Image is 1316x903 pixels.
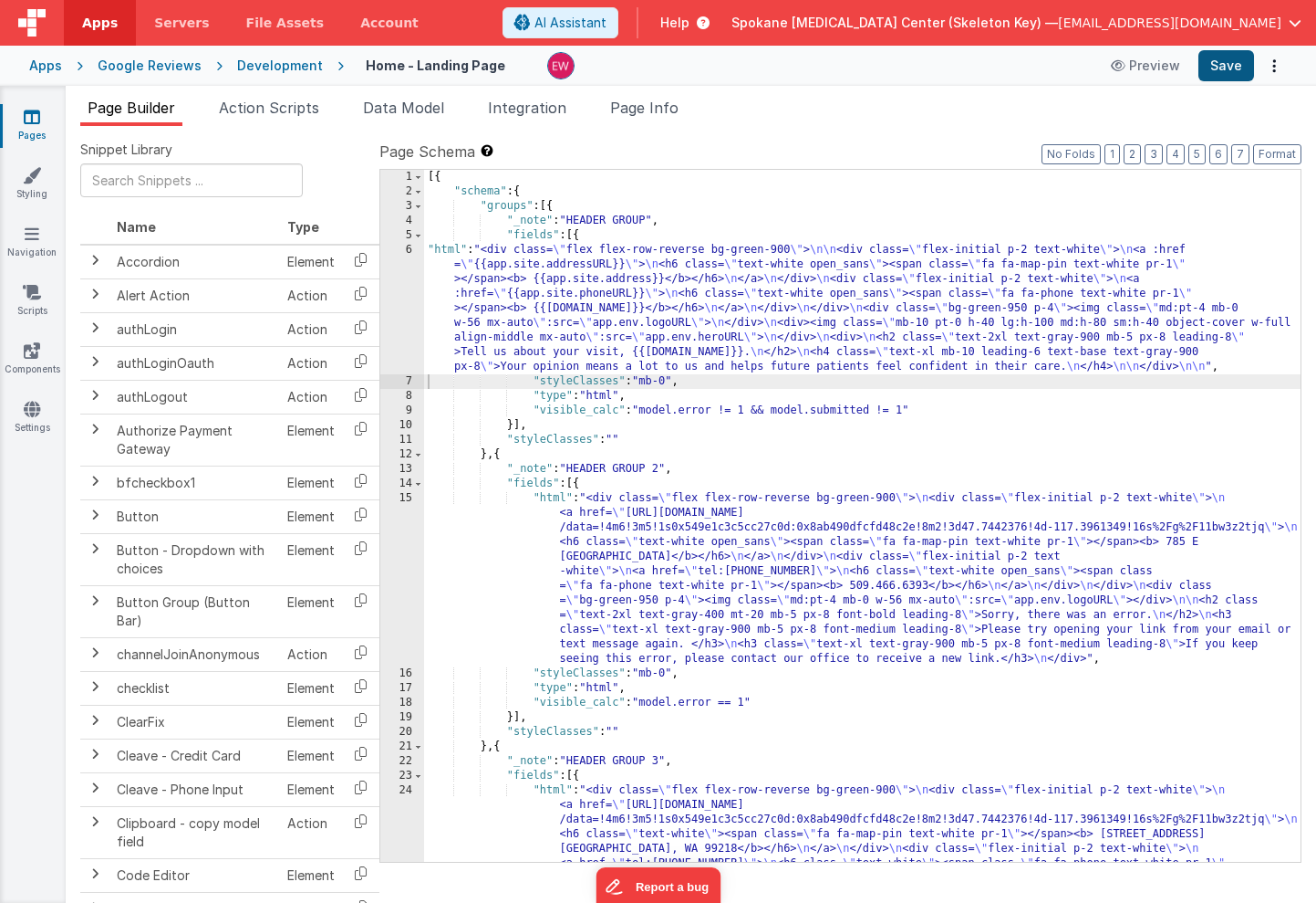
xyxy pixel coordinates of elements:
[280,380,342,414] td: Action
[1231,144,1249,164] button: 7
[380,477,424,491] div: 14
[109,278,280,312] td: Alert Action
[80,141,172,159] span: Snippet Library
[280,499,342,533] td: Element
[731,14,1301,32] button: Spokane [MEDICAL_DATA] Center (Skeleton Key) — [EMAIL_ADDRESS][DOMAIN_NAME]
[109,466,280,499] td: bfcheckbox1
[380,447,424,462] div: 12
[610,99,679,117] span: Page Info
[1198,50,1254,81] button: Save
[280,414,342,466] td: Element
[380,404,424,418] div: 9
[1253,144,1301,164] button: Format
[117,219,156,235] span: Name
[380,769,424,783] div: 23
[109,312,280,346] td: authLogin
[280,858,342,892] td: Element
[363,99,444,117] span: Data Model
[366,58,505,72] h4: Home - Landing Page
[379,141,475,163] span: Page Schema
[237,57,323,75] div: Development
[109,705,280,739] td: ClearFix
[109,380,280,414] td: authLogout
[380,667,424,681] div: 16
[380,184,424,199] div: 2
[280,637,342,671] td: Action
[380,228,424,243] div: 5
[534,14,606,32] span: AI Assistant
[380,389,424,404] div: 8
[109,637,280,671] td: channelJoinAnonymous
[660,14,689,32] span: Help
[731,14,1058,32] span: Spokane [MEDICAL_DATA] Center (Skeleton Key) —
[219,99,319,117] span: Action Scripts
[109,533,280,585] td: Button - Dropdown with choices
[80,163,303,197] input: Search Snippets ...
[280,466,342,499] td: Element
[1209,144,1228,164] button: 6
[380,170,424,184] div: 1
[109,739,280,772] td: Cleave - Credit Card
[280,278,342,312] td: Action
[287,219,319,235] span: Type
[88,99,175,117] span: Page Builder
[380,418,424,433] div: 10
[1145,144,1163,164] button: 3
[1261,53,1287,79] button: Options
[1104,144,1120,164] button: 1
[154,14,209,32] span: Servers
[1041,144,1101,164] button: No Folds
[503,7,618,38] button: AI Assistant
[380,199,424,214] div: 3
[29,57,62,75] div: Apps
[380,754,424,769] div: 22
[380,740,424,754] div: 21
[98,57,202,75] div: Google Reviews
[280,772,342,806] td: Element
[280,585,342,637] td: Element
[109,245,280,279] td: Accordion
[1124,144,1141,164] button: 2
[109,671,280,705] td: checklist
[109,346,280,380] td: authLoginOauth
[380,243,424,374] div: 6
[82,14,118,32] span: Apps
[280,346,342,380] td: Action
[280,739,342,772] td: Element
[109,858,280,892] td: Code Editor
[280,312,342,346] td: Action
[109,585,280,637] td: Button Group (Button Bar)
[109,806,280,858] td: Clipboard - copy model field
[109,499,280,533] td: Button
[109,414,280,466] td: Authorize Payment Gateway
[280,671,342,705] td: Element
[380,681,424,696] div: 17
[380,214,424,228] div: 4
[380,710,424,725] div: 19
[109,772,280,806] td: Cleave - Phone Input
[380,433,424,447] div: 11
[280,705,342,739] td: Element
[380,462,424,477] div: 13
[1058,14,1281,32] span: [EMAIL_ADDRESS][DOMAIN_NAME]
[1166,144,1185,164] button: 4
[1100,51,1191,80] button: Preview
[280,533,342,585] td: Element
[380,725,424,740] div: 20
[280,245,342,279] td: Element
[1188,144,1206,164] button: 5
[280,806,342,858] td: Action
[548,53,574,79] img: daf6185105a2932719d0487c37da19b1
[380,374,424,389] div: 7
[380,696,424,710] div: 18
[380,491,424,667] div: 15
[246,14,325,32] span: File Assets
[488,99,566,117] span: Integration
